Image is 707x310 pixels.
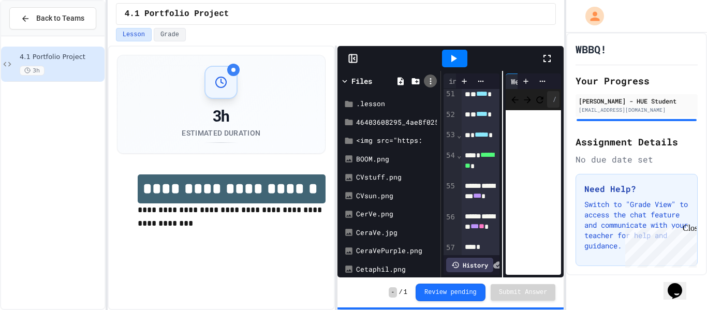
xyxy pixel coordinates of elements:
[444,89,456,110] div: 51
[575,4,607,28] div: My Account
[356,154,437,165] div: BOOM.png
[182,107,260,126] div: 3h
[444,73,508,89] div: index.html
[444,243,456,253] div: 57
[356,209,437,219] div: CerVe.png
[499,288,548,297] span: Submit Answer
[356,117,437,128] div: 46403608295_4ae8f02582_b.jpg" alt="CeraVe Moisturizing Cream 19 Ounce Daily Face and Body Moi… | ...
[20,66,45,76] span: 3h
[579,106,695,114] div: [EMAIL_ADDRESS][DOMAIN_NAME]
[36,13,84,24] span: Back to Teams
[399,288,403,297] span: /
[154,28,186,41] button: Grade
[356,172,437,183] div: CVstuff.png
[584,183,689,195] h3: Need Help?
[506,76,545,87] div: WebView
[182,128,260,138] div: Estimated Duration
[20,53,102,62] span: 4.1 Portfolio Project
[116,28,152,41] button: Lesson
[576,153,698,166] div: No due date set
[576,135,698,149] h2: Assignment Details
[389,287,396,298] span: -
[444,110,456,130] div: 52
[621,224,697,268] iframe: chat widget
[356,191,437,201] div: CVsun.png
[444,212,456,243] div: 56
[356,264,437,275] div: Cetaphil.png
[456,151,462,159] span: Fold line
[522,93,533,106] span: Forward
[356,228,437,238] div: CeraVe.jpg
[584,199,689,251] p: Switch to "Grade View" to access the chat feature and communicate with your teacher for help and ...
[356,246,437,256] div: CeraVePurple.png
[535,93,545,106] button: Refresh
[576,42,607,56] h1: WBBQ!
[506,110,562,275] iframe: Web Preview
[446,258,493,272] div: History
[456,254,462,262] span: Fold line
[444,76,495,86] div: index.html
[510,93,520,106] span: Back
[356,99,437,109] div: .lesson
[125,8,229,20] span: 4.1 Portfolio Project
[456,131,462,139] span: Fold line
[351,76,372,86] div: Files
[491,284,556,301] button: Submit Answer
[506,73,572,89] div: WebView
[576,73,698,88] h2: Your Progress
[664,269,697,300] iframe: chat widget
[9,7,96,29] button: Back to Teams
[404,288,407,297] span: 1
[444,151,456,181] div: 54
[579,96,695,106] div: [PERSON_NAME] - HUE Student
[4,4,71,66] div: Chat with us now!Close
[444,253,456,284] div: 58
[444,130,456,151] div: 53
[444,181,456,212] div: 55
[416,284,485,301] button: Review pending
[547,91,559,108] div: /
[356,136,437,146] div: <img src="https:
